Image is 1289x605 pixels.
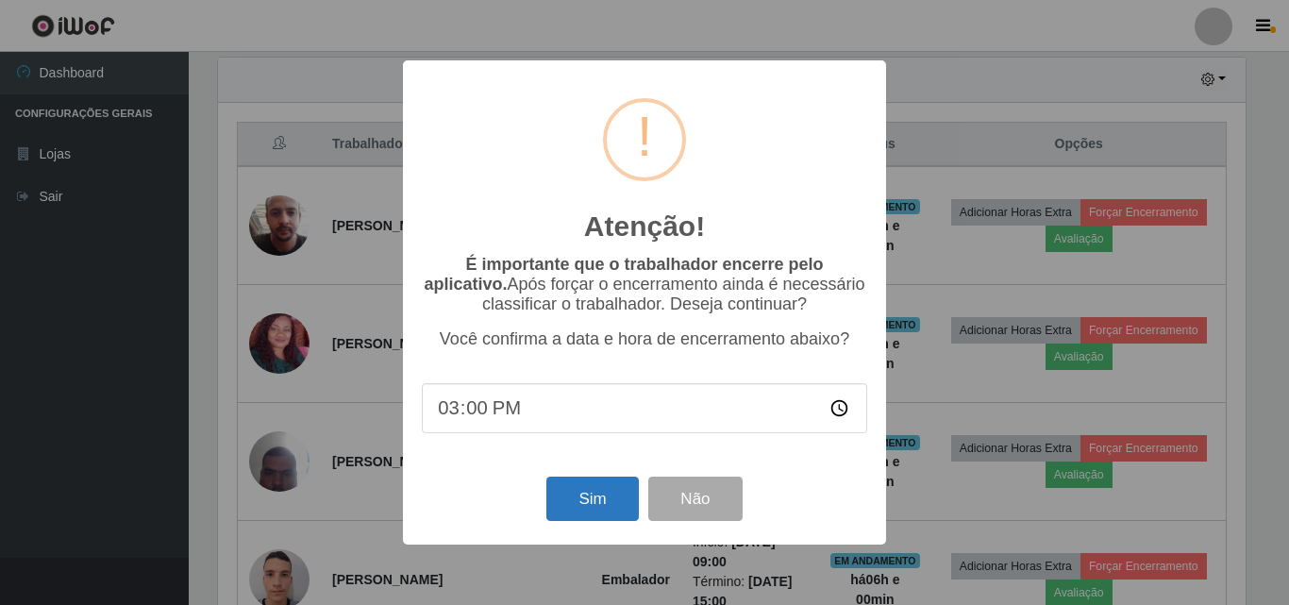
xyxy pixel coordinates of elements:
[584,210,705,244] h2: Atenção!
[424,255,823,294] b: É importante que o trabalhador encerre pelo aplicativo.
[546,477,638,521] button: Sim
[422,329,867,349] p: Você confirma a data e hora de encerramento abaixo?
[422,255,867,314] p: Após forçar o encerramento ainda é necessário classificar o trabalhador. Deseja continuar?
[648,477,742,521] button: Não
